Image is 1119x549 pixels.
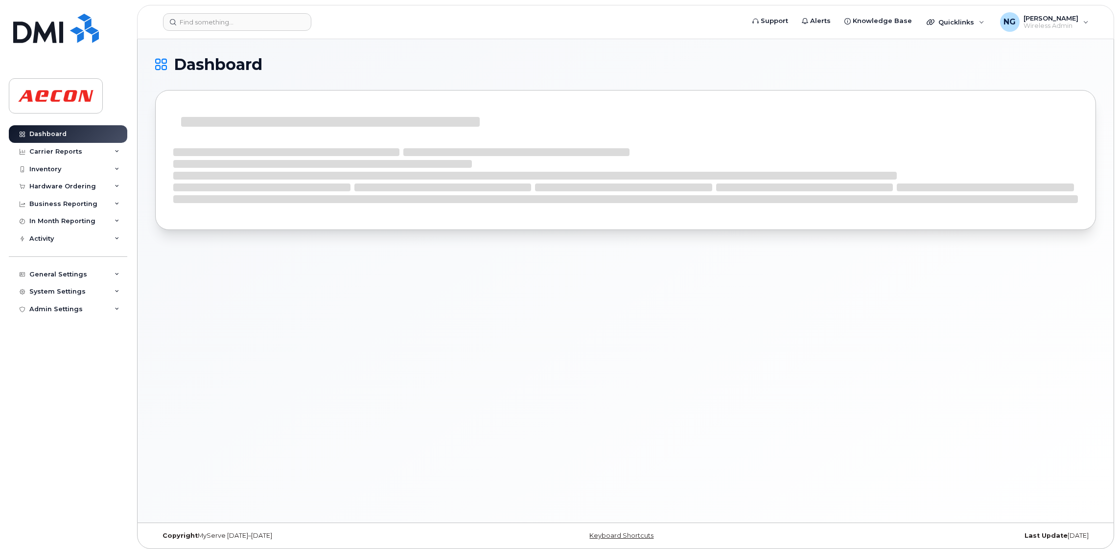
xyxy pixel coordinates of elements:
[155,532,469,540] div: MyServe [DATE]–[DATE]
[163,532,198,539] strong: Copyright
[589,532,653,539] a: Keyboard Shortcuts
[1025,532,1068,539] strong: Last Update
[174,57,262,72] span: Dashboard
[782,532,1096,540] div: [DATE]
